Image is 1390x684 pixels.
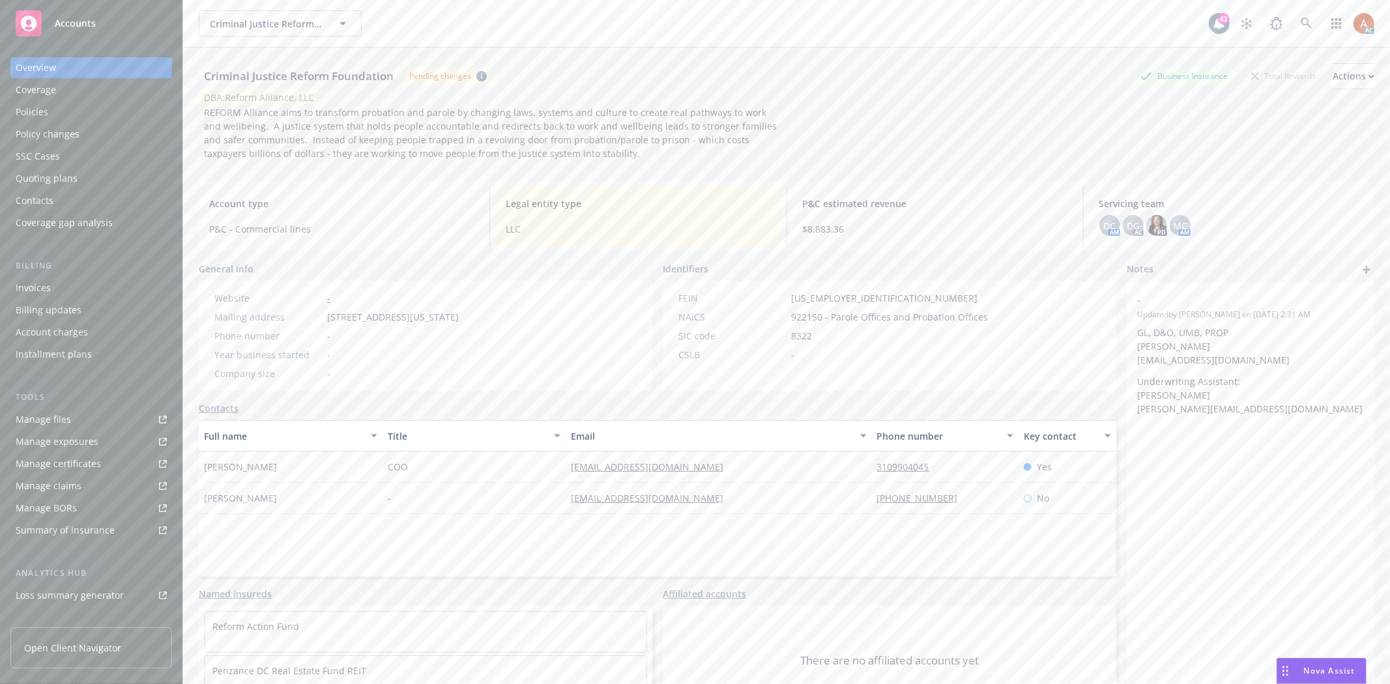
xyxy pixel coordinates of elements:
span: Updated by [PERSON_NAME] on [DATE] 2:31 AM [1137,309,1364,321]
div: CSLB [678,348,786,362]
div: Analytics hub [10,567,172,580]
span: General info [199,262,253,276]
a: [PHONE_NUMBER] [877,492,968,504]
span: - [327,348,330,362]
div: Company size [214,367,322,380]
a: Installment plans [10,344,172,365]
div: SSC Cases [16,146,60,167]
button: Title [383,420,566,451]
img: photo [1354,13,1374,34]
div: Manage exposures [16,431,98,452]
span: Servicing team [1099,197,1364,210]
div: Mailing address [214,310,322,324]
span: - [1137,293,1330,307]
div: 41 [1218,13,1230,25]
div: Total Rewards [1245,68,1322,84]
div: Manage certificates [16,453,101,474]
div: Quoting plans [16,168,78,189]
span: [PERSON_NAME] [204,460,277,474]
div: Drag to move [1277,659,1294,683]
button: Nova Assist [1277,658,1367,684]
div: Overview [16,57,56,78]
div: Tools [10,391,172,404]
div: Website [214,291,322,305]
a: Account charges [10,322,172,343]
span: - [791,348,794,362]
a: Affiliated accounts [663,587,746,601]
span: - [327,329,330,343]
div: Coverage gap analysis [16,212,113,233]
span: LLC [506,222,770,236]
div: Account charges [16,322,88,343]
a: Reform Action Fund [212,620,299,633]
div: Invoices [16,278,51,298]
div: Pending changes [409,70,471,81]
span: MC [1173,219,1187,233]
a: Loss summary generator [10,585,172,606]
span: $8,883.36 [803,222,1067,236]
a: Policies [10,102,172,122]
span: Account type [209,197,474,210]
a: Policy changes [10,124,172,145]
a: Manage BORs [10,498,172,519]
a: Summary of insurance [10,520,172,541]
span: Criminal Justice Reform Foundation [210,17,323,31]
button: Full name [199,420,383,451]
a: Invoices [10,278,172,298]
span: Pending changes [404,68,492,84]
a: Manage files [10,409,172,430]
a: Penzance DC Real Estate Fund REIT [212,664,366,677]
div: Loss summary generator [16,585,124,606]
a: Switch app [1324,10,1350,36]
button: Key contact [1019,420,1116,451]
div: Manage claims [16,476,81,496]
button: Actions [1333,63,1374,89]
a: Overview [10,57,172,78]
div: Business Insurance [1134,68,1234,84]
span: P&C estimated revenue [803,197,1067,210]
a: Accounts [10,5,172,42]
div: Billing updates [16,300,81,321]
button: Email [566,420,871,451]
a: [EMAIL_ADDRESS][DOMAIN_NAME] [571,461,734,473]
div: Policies [16,102,48,122]
span: There are no affiliated accounts yet [800,653,979,668]
div: SIC code [678,329,786,343]
div: Actions [1333,64,1374,89]
div: DBA: Reform Alliance, LLC [204,91,314,104]
div: Billing [10,259,172,272]
a: SSC Cases [10,146,172,167]
span: Notes [1127,262,1153,278]
span: Accounts [55,18,96,29]
a: [EMAIL_ADDRESS][DOMAIN_NAME] [571,492,734,504]
button: Criminal Justice Reform Foundation [199,10,362,36]
a: Manage claims [10,476,172,496]
span: DC [1103,219,1116,233]
div: -Updatedby [PERSON_NAME] on [DATE] 2:31 AMGL, D&O, UMB, PROP [PERSON_NAME] [EMAIL_ADDRESS][DOMAIN... [1127,283,1374,426]
div: Key contact [1024,429,1097,443]
div: Manage BORs [16,498,77,519]
a: Manage exposures [10,431,172,452]
a: Named insureds [199,587,272,601]
div: Year business started [214,348,322,362]
a: Contacts [199,401,239,415]
a: Coverage [10,79,172,100]
span: Legal entity type [506,197,770,210]
span: [PERSON_NAME] [204,491,277,505]
div: Coverage [16,79,56,100]
div: Summary of insurance [16,520,115,541]
div: Phone number [877,429,999,443]
a: Coverage gap analysis [10,212,172,233]
a: 3109904045 [877,461,940,473]
div: Full name [204,429,363,443]
div: Email [571,429,852,443]
a: Report a Bug [1264,10,1290,36]
a: Manage certificates [10,453,172,474]
div: Title [388,429,547,443]
span: 8322 [791,329,812,343]
a: Search [1294,10,1320,36]
span: Open Client Navigator [24,641,121,655]
span: P&C - Commercial lines [209,222,474,236]
a: add [1359,262,1374,278]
